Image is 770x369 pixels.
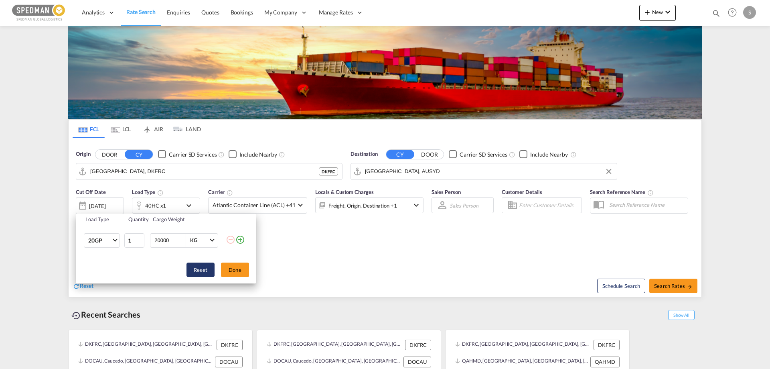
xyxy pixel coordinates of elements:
[221,263,249,277] button: Done
[88,236,111,245] span: 20GP
[124,233,144,248] input: Qty
[153,216,221,223] div: Cargo Weight
[84,233,120,248] md-select: Choose: 20GP
[226,235,235,245] md-icon: icon-minus-circle-outline
[186,263,215,277] button: Reset
[235,235,245,245] md-icon: icon-plus-circle-outline
[76,214,124,225] th: Load Type
[154,234,186,247] input: Enter Weight
[190,237,197,243] div: KG
[124,214,148,225] th: Quantity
